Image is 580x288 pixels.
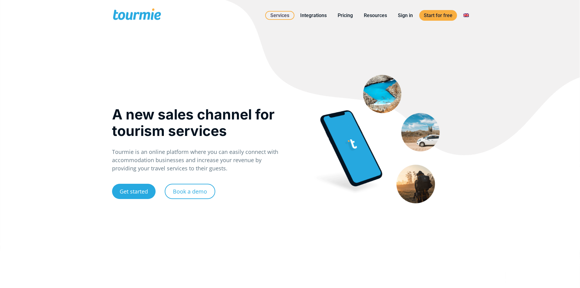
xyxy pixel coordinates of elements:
[333,12,357,19] a: Pricing
[165,184,215,199] a: Book a demo
[112,106,284,139] h1: A new sales channel for tourism services
[419,10,457,21] a: Start for free
[112,148,284,172] p: Tourmie is an online platform where you can easily connect with accommodation businesses and incr...
[112,184,156,199] a: Get started
[393,12,417,19] a: Sign in
[359,12,392,19] a: Resources
[296,12,331,19] a: Integrations
[265,11,294,20] a: Services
